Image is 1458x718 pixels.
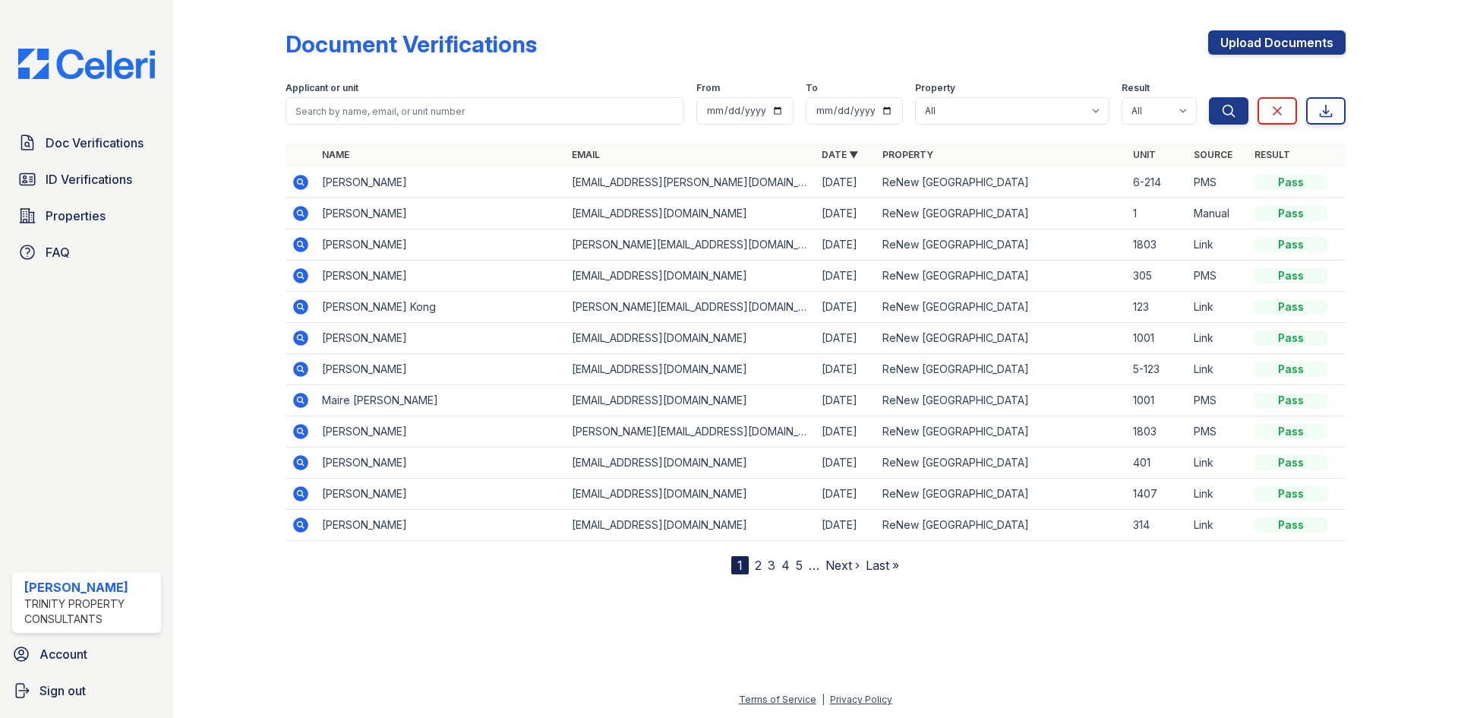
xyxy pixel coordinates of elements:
[1254,517,1327,533] div: Pass
[566,167,816,198] td: [EMAIL_ADDRESS][PERSON_NAME][DOMAIN_NAME]
[876,510,1126,541] td: ReNew [GEOGRAPHIC_DATA]
[1127,167,1188,198] td: 6-214
[46,134,144,152] span: Doc Verifications
[1254,455,1327,470] div: Pass
[1254,424,1327,439] div: Pass
[566,448,816,479] td: [EMAIL_ADDRESS][DOMAIN_NAME]
[876,167,1126,198] td: ReNew [GEOGRAPHIC_DATA]
[1254,175,1327,190] div: Pass
[1208,30,1346,55] a: Upload Documents
[1254,486,1327,501] div: Pass
[915,82,955,94] label: Property
[316,354,566,385] td: [PERSON_NAME]
[816,229,876,261] td: [DATE]
[876,261,1126,292] td: ReNew [GEOGRAPHIC_DATA]
[1188,416,1248,448] td: PMS
[1188,510,1248,541] td: Link
[830,694,892,705] a: Privacy Policy
[816,416,876,448] td: [DATE]
[286,82,358,94] label: Applicant or unit
[876,354,1126,385] td: ReNew [GEOGRAPHIC_DATA]
[1254,299,1327,315] div: Pass
[1188,261,1248,292] td: PMS
[1188,323,1248,354] td: Link
[876,416,1126,448] td: ReNew [GEOGRAPHIC_DATA]
[39,682,86,700] span: Sign out
[876,229,1126,261] td: ReNew [GEOGRAPHIC_DATA]
[39,645,87,663] span: Account
[566,292,816,323] td: [PERSON_NAME][EMAIL_ADDRESS][DOMAIN_NAME]
[46,243,70,261] span: FAQ
[12,164,161,195] a: ID Verifications
[731,556,749,574] div: 1
[816,167,876,198] td: [DATE]
[781,558,790,573] a: 4
[1122,82,1150,94] label: Result
[816,261,876,292] td: [DATE]
[816,323,876,354] td: [DATE]
[566,510,816,541] td: [EMAIL_ADDRESS][DOMAIN_NAME]
[46,207,106,225] span: Properties
[866,558,899,573] a: Last »
[566,198,816,229] td: [EMAIL_ADDRESS][DOMAIN_NAME]
[796,558,803,573] a: 5
[316,448,566,479] td: [PERSON_NAME]
[1254,268,1327,283] div: Pass
[809,556,819,574] span: …
[1254,237,1327,252] div: Pass
[12,201,161,231] a: Properties
[816,385,876,416] td: [DATE]
[1127,323,1188,354] td: 1001
[1188,385,1248,416] td: PMS
[1254,149,1290,160] a: Result
[1127,229,1188,261] td: 1803
[316,229,566,261] td: [PERSON_NAME]
[816,448,876,479] td: [DATE]
[316,292,566,323] td: [PERSON_NAME] Kong
[286,30,537,58] div: Document Verifications
[816,354,876,385] td: [DATE]
[6,49,167,79] img: CE_Logo_Blue-a8612792a0a2168367f1c8372b55b34899dd931a85d93a1a3d3e32e68fde9ad4.png
[316,510,566,541] td: [PERSON_NAME]
[316,416,566,448] td: [PERSON_NAME]
[6,675,167,706] a: Sign out
[316,479,566,510] td: [PERSON_NAME]
[876,479,1126,510] td: ReNew [GEOGRAPHIC_DATA]
[696,82,720,94] label: From
[876,448,1126,479] td: ReNew [GEOGRAPHIC_DATA]
[816,292,876,323] td: [DATE]
[739,694,816,705] a: Terms of Service
[566,261,816,292] td: [EMAIL_ADDRESS][DOMAIN_NAME]
[316,323,566,354] td: [PERSON_NAME]
[816,198,876,229] td: [DATE]
[806,82,818,94] label: To
[1254,331,1327,346] div: Pass
[24,578,155,596] div: [PERSON_NAME]
[1127,198,1188,229] td: 1
[566,229,816,261] td: [PERSON_NAME][EMAIL_ADDRESS][DOMAIN_NAME]
[1133,149,1156,160] a: Unit
[768,558,775,573] a: 3
[816,510,876,541] td: [DATE]
[1188,354,1248,385] td: Link
[316,167,566,198] td: [PERSON_NAME]
[1127,448,1188,479] td: 401
[1127,510,1188,541] td: 314
[6,639,167,669] a: Account
[322,149,349,160] a: Name
[566,416,816,448] td: [PERSON_NAME][EMAIL_ADDRESS][DOMAIN_NAME]
[1188,229,1248,261] td: Link
[825,558,860,573] a: Next ›
[1127,292,1188,323] td: 123
[1188,292,1248,323] td: Link
[566,385,816,416] td: [EMAIL_ADDRESS][DOMAIN_NAME]
[1188,167,1248,198] td: PMS
[316,198,566,229] td: [PERSON_NAME]
[1254,362,1327,377] div: Pass
[1127,416,1188,448] td: 1803
[1188,479,1248,510] td: Link
[12,128,161,158] a: Doc Verifications
[316,261,566,292] td: [PERSON_NAME]
[286,97,684,125] input: Search by name, email, or unit number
